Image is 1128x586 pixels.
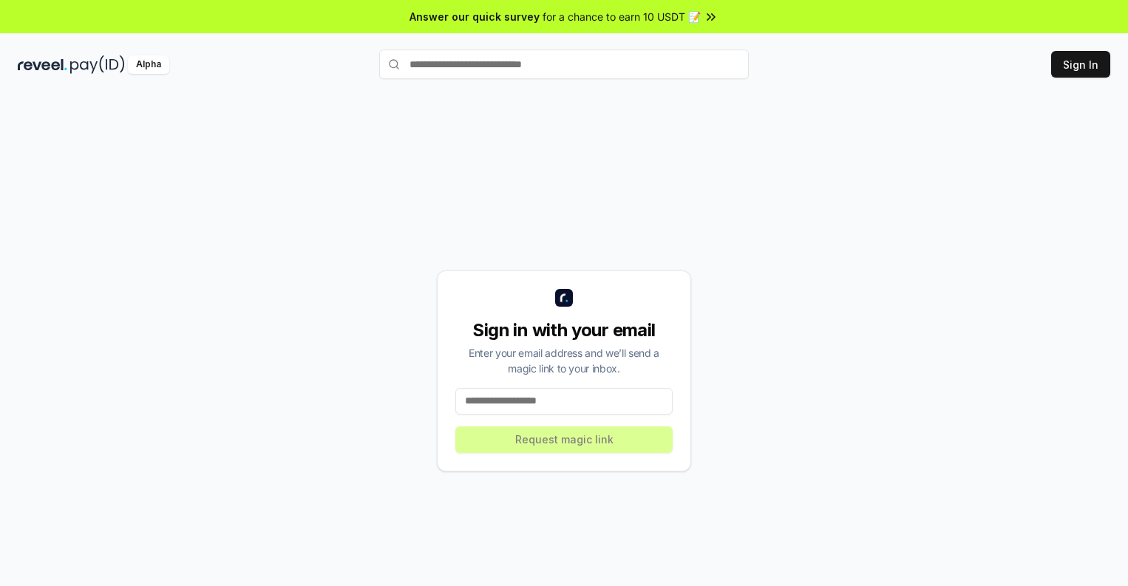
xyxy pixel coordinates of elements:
[543,9,701,24] span: for a chance to earn 10 USDT 📝
[455,345,673,376] div: Enter your email address and we’ll send a magic link to your inbox.
[18,55,67,74] img: reveel_dark
[410,9,540,24] span: Answer our quick survey
[1051,51,1110,78] button: Sign In
[555,289,573,307] img: logo_small
[128,55,169,74] div: Alpha
[70,55,125,74] img: pay_id
[455,318,673,342] div: Sign in with your email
